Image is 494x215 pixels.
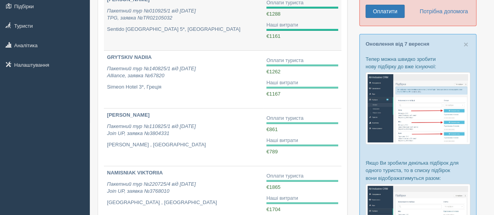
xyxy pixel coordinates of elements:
b: GRYTSKIV NADIIA [107,54,152,60]
div: Оплати туриста [266,57,338,64]
p: Тепер можна швидко зробити нову підбірку до вже існуючої: [366,55,470,70]
p: Sentido [GEOGRAPHIC_DATA] 5*, [GEOGRAPHIC_DATA] [107,26,260,33]
img: %D0%BF%D1%96%D0%B4%D0%B1%D1%96%D1%80%D0%BA%D0%B0-%D1%82%D1%83%D1%80%D0%B8%D1%81%D1%82%D1%83-%D1%8... [366,72,470,144]
a: Оновлення від 7 вересня [366,41,429,47]
p: [PERSON_NAME] , [GEOGRAPHIC_DATA] [107,141,260,149]
div: Наші витрати [266,21,338,29]
i: Пакетний тур №110825/1 від [DATE] Join UP, заявка №3804331 [107,123,196,137]
p: Якщо Ви зробили декілька підбірок для одного туриста, то в списку підбірок вони відображатимуться... [366,159,470,181]
span: €789 [266,149,278,155]
span: €1704 [266,206,280,212]
span: €1161 [266,33,280,39]
div: Наші витрати [266,137,338,144]
b: NAMISNIAK VIKTORIIA [107,170,163,176]
i: Пакетний тур №140825/1 від [DATE] Alliance, заявка №67820 [107,66,196,79]
button: Close [464,40,468,48]
span: €1865 [266,184,280,190]
span: €1288 [266,11,280,17]
div: Наші витрати [266,79,338,87]
a: GRYTSKIV NADIIA Пакетний тур №140825/1 від [DATE]Alliance, заявка №67820 Simeon Hotel 3*, Греція [104,51,263,108]
div: Оплати туриста [266,115,338,122]
p: Simeon Hotel 3*, Греція [107,84,260,91]
div: Оплати туриста [266,172,338,180]
a: Оплатити [366,5,405,18]
a: [PERSON_NAME] Пакетний тур №110825/1 від [DATE]Join UP, заявка №3804331 [PERSON_NAME] , [GEOGRAPH... [104,108,263,166]
span: €1262 [266,69,280,75]
span: €1167 [266,91,280,97]
span: × [464,40,468,49]
div: Наші витрати [266,195,338,202]
p: [GEOGRAPHIC_DATA] , [GEOGRAPHIC_DATA] [107,199,260,206]
i: Пакетний тур №010925/1 від [DATE] TPG, заявка №TR02105032 [107,8,196,21]
span: €861 [266,126,278,132]
b: [PERSON_NAME] [107,112,150,118]
i: Пакетний тур №220725/4 від [DATE] Join UP, заявка №3768010 [107,181,196,194]
a: Потрібна допомога [414,5,468,18]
